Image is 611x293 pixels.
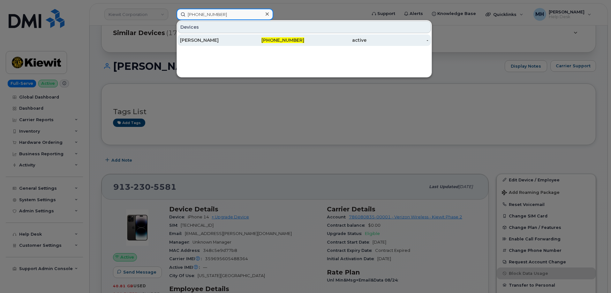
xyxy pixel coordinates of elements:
div: - [366,37,429,43]
a: [PERSON_NAME][PHONE_NUMBER]active- [177,34,431,46]
input: Find something... [177,9,273,20]
span: [PHONE_NUMBER] [261,37,304,43]
div: active [304,37,366,43]
div: Devices [177,21,431,33]
iframe: Messenger Launcher [583,265,606,288]
div: [PERSON_NAME] [180,37,242,43]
